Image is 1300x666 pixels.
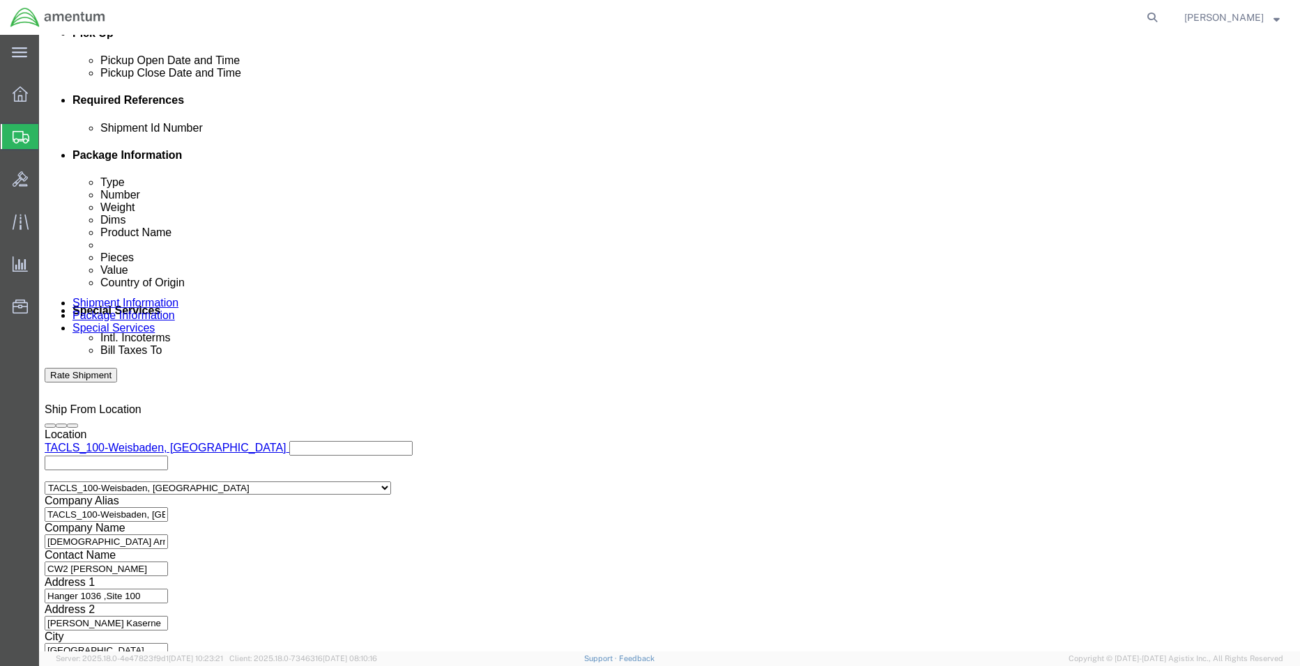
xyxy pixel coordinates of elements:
[39,35,1300,651] iframe: FS Legacy Container
[323,654,377,663] span: [DATE] 08:10:16
[619,654,655,663] a: Feedback
[169,654,223,663] span: [DATE] 10:23:21
[1184,9,1280,26] button: [PERSON_NAME]
[1069,653,1283,665] span: Copyright © [DATE]-[DATE] Agistix Inc., All Rights Reserved
[1184,10,1264,25] span: Eddie Gonzalez
[56,654,223,663] span: Server: 2025.18.0-4e47823f9d1
[584,654,619,663] a: Support
[10,7,106,28] img: logo
[229,654,377,663] span: Client: 2025.18.0-7346316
